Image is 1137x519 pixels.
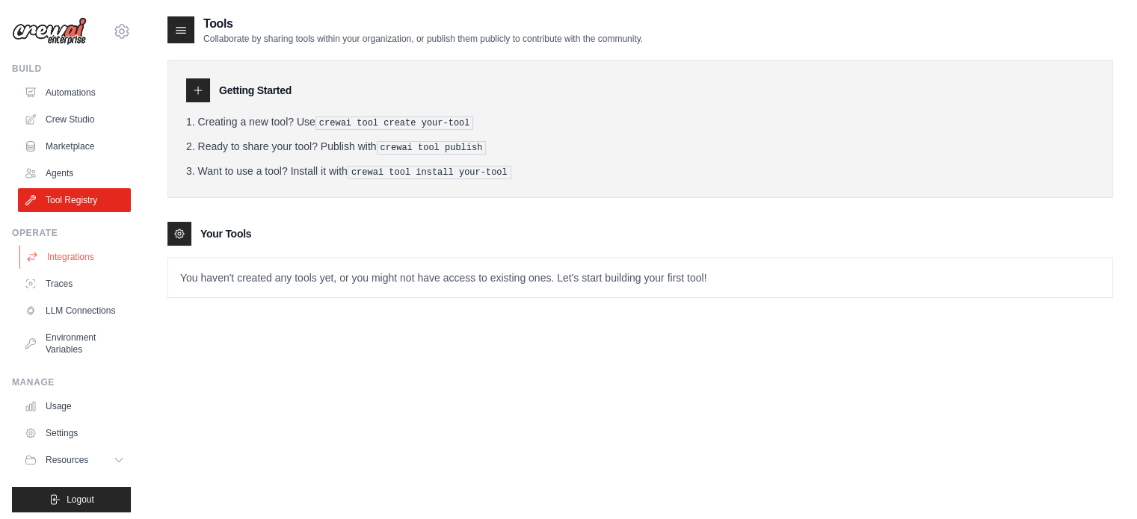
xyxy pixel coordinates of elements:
[12,63,131,75] div: Build
[12,376,131,388] div: Manage
[18,299,131,323] a: LLM Connections
[18,394,131,418] a: Usage
[18,108,131,131] a: Crew Studio
[203,15,643,33] h2: Tools
[348,166,511,179] pre: crewai tool install your-tool
[12,227,131,239] div: Operate
[315,116,474,130] pre: crewai tool create your-tool
[18,272,131,296] a: Traces
[67,494,94,506] span: Logout
[18,421,131,445] a: Settings
[219,83,292,98] h3: Getting Started
[46,454,88,466] span: Resources
[12,487,131,512] button: Logout
[18,326,131,361] a: Environment Variables
[186,139,1094,155] li: Ready to share your tool? Publish with
[186,114,1094,130] li: Creating a new tool? Use
[18,448,131,472] button: Resources
[377,141,487,155] pre: crewai tool publish
[18,134,131,158] a: Marketplace
[12,17,87,46] img: Logo
[18,188,131,212] a: Tool Registry
[18,81,131,105] a: Automations
[200,226,251,241] h3: Your Tools
[203,33,643,45] p: Collaborate by sharing tools within your organization, or publish them publicly to contribute wit...
[19,245,132,269] a: Integrations
[18,161,131,185] a: Agents
[186,164,1094,179] li: Want to use a tool? Install it with
[168,258,1112,297] p: You haven't created any tools yet, or you might not have access to existing ones. Let's start bui...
